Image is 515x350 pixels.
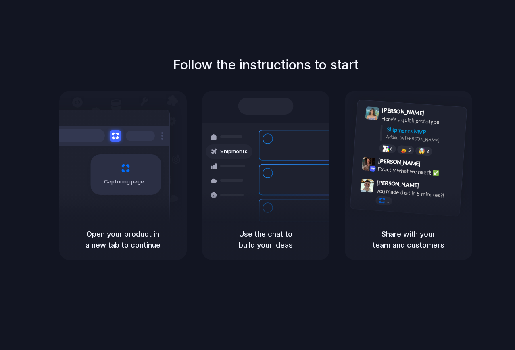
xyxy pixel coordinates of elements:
[173,55,359,75] h1: Follow the instructions to start
[377,165,458,178] div: Exactly what we need! ✅
[104,178,149,186] span: Capturing page
[426,109,443,119] span: 9:41 AM
[408,148,411,152] span: 5
[376,178,419,190] span: [PERSON_NAME]
[354,229,463,250] h5: Share with your team and customers
[381,114,461,127] div: Here's a quick prototype
[418,148,425,154] div: 🤯
[212,229,320,250] h5: Use the chat to build your ideas
[386,125,461,138] div: Shipments MVP
[423,160,439,170] span: 9:42 AM
[421,182,438,192] span: 9:47 AM
[382,106,424,117] span: [PERSON_NAME]
[426,149,429,153] span: 3
[69,229,177,250] h5: Open your product in a new tab to continue
[386,133,460,145] div: Added by [PERSON_NAME]
[376,186,457,200] div: you made that in 5 minutes?!
[390,146,392,151] span: 8
[386,198,389,203] span: 1
[378,156,421,168] span: [PERSON_NAME]
[220,148,248,156] span: Shipments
